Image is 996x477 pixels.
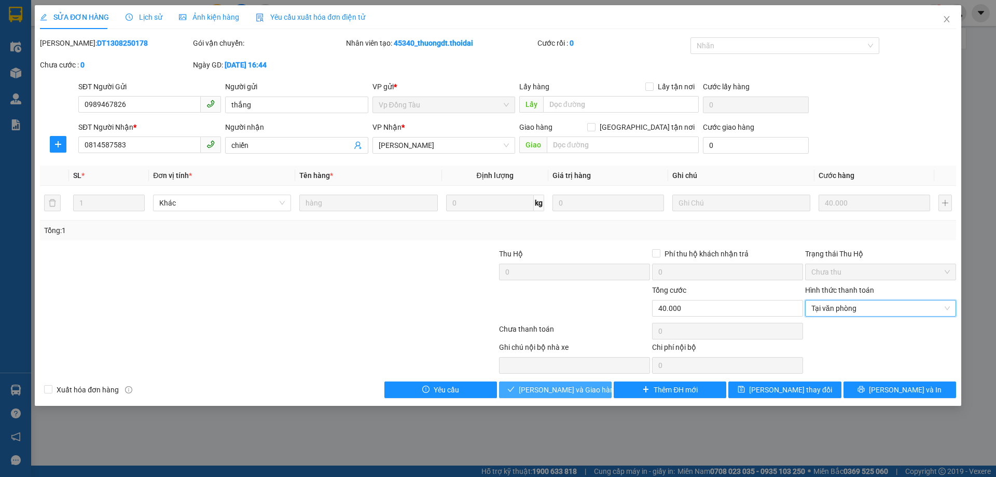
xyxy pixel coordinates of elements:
input: Cước giao hàng [703,137,809,154]
div: Tổng: 1 [44,225,384,236]
div: Cước rồi : [537,37,688,49]
span: [GEOGRAPHIC_DATA] tận nơi [596,121,699,133]
span: clock-circle [126,13,133,21]
div: Gói vận chuyển: [193,37,344,49]
span: Thu Hộ [499,250,523,258]
input: 0 [552,195,664,211]
span: Ảnh kiện hàng [179,13,239,21]
input: Ghi Chú [672,195,810,211]
label: Hình thức thanh toán [805,286,874,294]
div: Ghi chú nội bộ nhà xe [499,342,650,357]
span: SL [73,171,81,180]
div: VP gửi [372,81,515,92]
label: Cước lấy hàng [703,83,750,91]
span: picture [179,13,186,21]
div: [PERSON_NAME]: [40,37,191,49]
span: Lấy hàng [519,83,549,91]
span: Vp Đồng Tàu [379,97,509,113]
button: plus [50,136,66,153]
button: delete [44,195,61,211]
input: 0 [819,195,930,211]
span: Tên hàng [299,171,333,180]
span: SỬA ĐƠN HÀNG [40,13,109,21]
button: plus [938,195,952,211]
span: Tại văn phòng [811,301,950,316]
span: [PERSON_NAME] thay đổi [749,384,832,396]
span: check [507,386,515,394]
input: Dọc đường [543,96,699,113]
span: Lấy [519,96,543,113]
span: info-circle [125,386,132,393]
span: user-add [354,141,362,149]
span: close [943,15,951,23]
span: save [738,386,745,394]
button: Close [932,5,961,34]
span: plus [50,140,66,148]
span: Phí thu hộ khách nhận trả [660,248,753,260]
b: 0 [80,61,85,69]
span: Yêu cầu xuất hóa đơn điện tử [256,13,365,21]
span: Giao [519,137,547,153]
button: check[PERSON_NAME] và Giao hàng [499,381,612,398]
div: Chưa cước : [40,59,191,71]
span: edit [40,13,47,21]
span: plus [642,386,649,394]
span: Cước hàng [819,171,854,180]
span: VP Nhận [372,123,402,131]
span: Đơn vị tính [153,171,192,180]
div: Chưa thanh toán [498,323,651,342]
b: 0 [570,39,574,47]
input: Dọc đường [547,137,699,153]
span: Lý Nhân [379,138,509,153]
button: exclamation-circleYêu cầu [384,381,497,398]
th: Ghi chú [668,166,814,186]
span: phone [206,100,215,108]
span: [PERSON_NAME] và In [869,384,942,396]
button: save[PERSON_NAME] thay đổi [728,381,841,398]
span: Lịch sử [126,13,162,21]
div: SĐT Người Nhận [78,121,221,133]
span: Yêu cầu [434,384,459,396]
span: kg [534,195,544,211]
div: Ngày GD: [193,59,344,71]
button: plusThêm ĐH mới [614,381,726,398]
span: Xuất hóa đơn hàng [52,384,123,396]
span: Khác [159,195,285,211]
span: printer [857,386,865,394]
span: Thêm ĐH mới [654,384,698,396]
img: icon [256,13,264,22]
span: phone [206,140,215,148]
b: DT1308250178 [97,39,148,47]
div: SĐT Người Gửi [78,81,221,92]
div: Người nhận [225,121,368,133]
span: Giao hàng [519,123,552,131]
span: Giá trị hàng [552,171,591,180]
button: printer[PERSON_NAME] và In [843,381,956,398]
input: Cước lấy hàng [703,97,809,113]
span: exclamation-circle [422,386,430,394]
b: 45340_thuongdt.thoidai [394,39,473,47]
div: Nhân viên tạo: [346,37,535,49]
div: Chi phí nội bộ [652,342,803,357]
span: [PERSON_NAME] và Giao hàng [519,384,618,396]
div: Trạng thái Thu Hộ [805,248,956,260]
b: [DATE] 16:44 [225,61,267,69]
span: Chưa thu [811,264,950,280]
div: Người gửi [225,81,368,92]
span: Tổng cước [652,286,686,294]
span: Lấy tận nơi [654,81,699,92]
label: Cước giao hàng [703,123,754,131]
input: VD: Bàn, Ghế [299,195,437,211]
span: Định lượng [477,171,514,180]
